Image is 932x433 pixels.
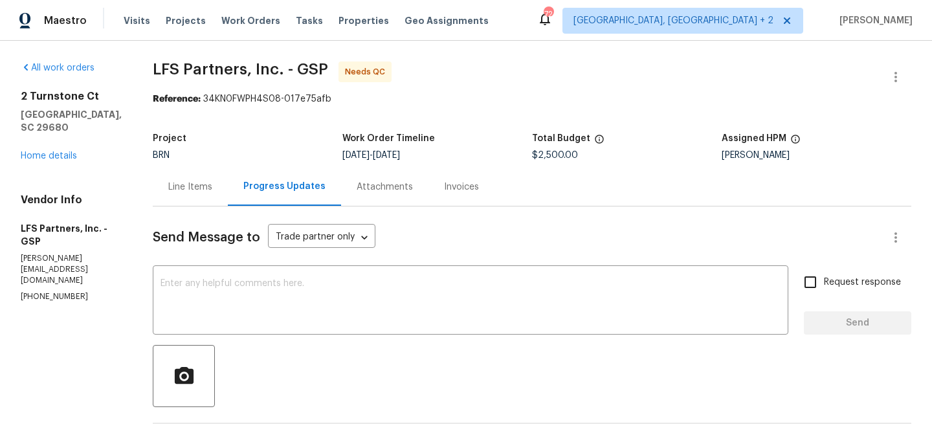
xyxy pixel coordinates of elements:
div: Progress Updates [243,180,326,193]
span: $2,500.00 [532,151,578,160]
div: Line Items [168,181,212,194]
span: [PERSON_NAME] [834,14,913,27]
span: The total cost of line items that have been proposed by Opendoor. This sum includes line items th... [594,134,605,151]
h5: Work Order Timeline [342,134,435,143]
h4: Vendor Info [21,194,122,206]
p: [PERSON_NAME][EMAIL_ADDRESS][DOMAIN_NAME] [21,253,122,286]
h5: Project [153,134,186,143]
div: 34KN0FWPH4S08-017e75afb [153,93,911,105]
span: [GEOGRAPHIC_DATA], [GEOGRAPHIC_DATA] + 2 [573,14,773,27]
span: The hpm assigned to this work order. [790,134,801,151]
span: [DATE] [373,151,400,160]
h5: [GEOGRAPHIC_DATA], SC 29680 [21,108,122,134]
span: Geo Assignments [405,14,489,27]
span: BRN [153,151,170,160]
span: Visits [124,14,150,27]
a: Home details [21,151,77,161]
p: [PHONE_NUMBER] [21,291,122,302]
span: LFS Partners, Inc. - GSP [153,61,328,77]
h2: 2 Turnstone Ct [21,90,122,103]
h5: Assigned HPM [722,134,786,143]
div: [PERSON_NAME] [722,151,911,160]
span: [DATE] [342,151,370,160]
h5: LFS Partners, Inc. - GSP [21,222,122,248]
div: 72 [544,8,553,21]
span: Work Orders [221,14,280,27]
div: Trade partner only [268,227,375,249]
span: - [342,151,400,160]
h5: Total Budget [532,134,590,143]
span: Properties [338,14,389,27]
a: All work orders [21,63,94,72]
div: Invoices [444,181,479,194]
span: Maestro [44,14,87,27]
span: Send Message to [153,231,260,244]
span: Request response [824,276,901,289]
span: Projects [166,14,206,27]
b: Reference: [153,94,201,104]
span: Needs QC [345,65,390,78]
div: Attachments [357,181,413,194]
span: Tasks [296,16,323,25]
